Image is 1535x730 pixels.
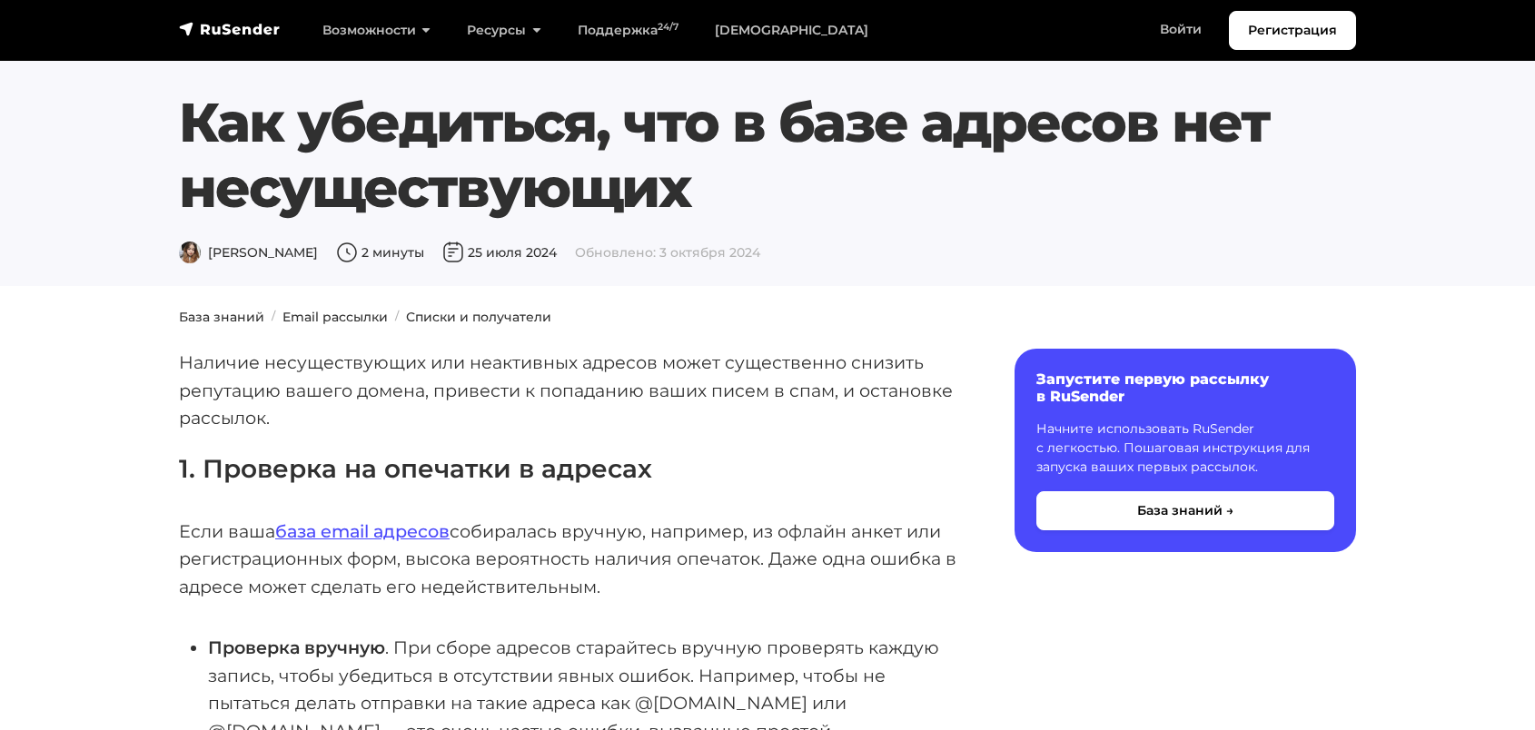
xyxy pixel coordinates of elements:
sup: 24/7 [658,21,678,33]
a: Запустите первую рассылку в RuSender Начните использовать RuSender с легкостью. Пошаговая инструк... [1015,349,1356,552]
a: Поддержка24/7 [560,12,697,49]
a: Возможности [304,12,449,49]
a: [DEMOGRAPHIC_DATA] [697,12,886,49]
img: Время чтения [336,242,358,263]
a: база email адресов [275,520,450,542]
p: Начните использовать RuSender с легкостью. Пошаговая инструкция для запуска ваших первых рассылок. [1036,419,1334,477]
a: Списки и получатели [406,309,551,325]
p: Наличие несуществующих или неактивных адресов может существенно снизить репутацию вашего домена, ... [179,349,956,432]
h6: Запустите первую рассылку в RuSender [1036,370,1334,405]
a: Ресурсы [449,12,559,49]
span: [PERSON_NAME] [179,244,318,261]
h1: Как убедиться, что в базе адресов нет несуществующих [179,90,1356,221]
p: Если ваша собиралась вручную, например, из офлайн анкет или регистрационных форм, высока вероятно... [179,518,956,601]
a: База знаний [179,309,264,325]
img: Дата публикации [442,242,464,263]
strong: Проверка вручную [208,636,385,658]
a: Регистрация [1229,11,1356,50]
a: Войти [1142,11,1220,48]
nav: breadcrumb [168,308,1367,327]
span: 25 июля 2024 [442,244,557,261]
span: Обновлено: 3 октября 2024 [575,244,760,261]
button: База знаний → [1036,491,1334,530]
a: Email рассылки [282,309,388,325]
img: RuSender [179,20,281,38]
span: 2 минуты [336,244,424,261]
strong: 1. Проверка на опечатки в адресах [179,453,652,484]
